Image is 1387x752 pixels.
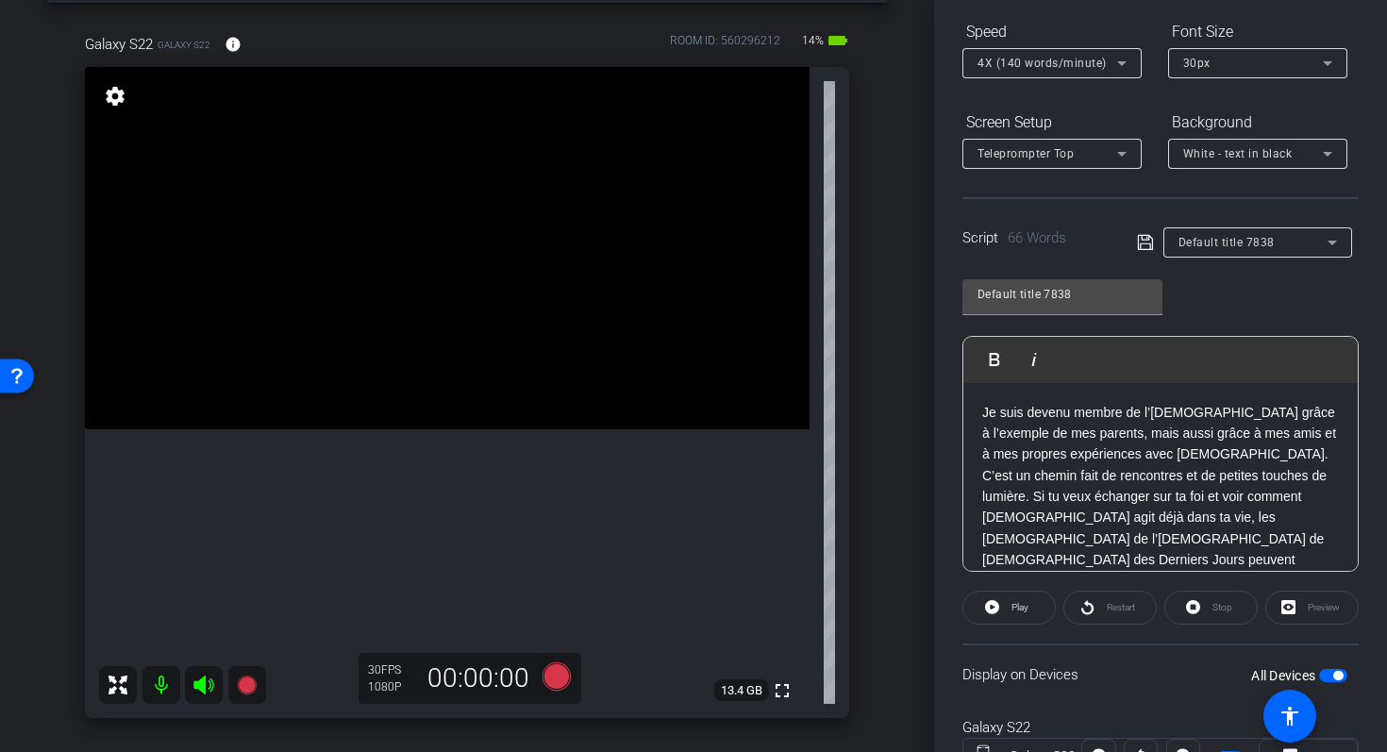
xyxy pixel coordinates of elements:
span: White - text in black [1183,147,1293,160]
div: Speed [962,16,1142,48]
span: Default title 7838 [1178,236,1275,249]
span: 14% [799,25,827,56]
span: 66 Words [1008,229,1066,246]
span: 30px [1183,57,1211,70]
span: Play [1011,602,1028,612]
span: 4X (140 words/minute) [978,57,1107,70]
mat-icon: info [225,36,242,53]
mat-icon: accessibility [1278,705,1301,727]
span: 13.4 GB [714,679,769,702]
label: All Devices [1251,666,1319,685]
div: Display on Devices [962,643,1359,705]
div: ROOM ID: 560296212 [670,32,780,59]
mat-icon: settings [102,85,128,108]
span: Galaxy S22 [85,34,153,55]
span: Teleprompter Top [978,147,1074,160]
span: Galaxy S22 [158,38,210,52]
div: 00:00:00 [415,662,542,694]
input: Title [978,283,1147,306]
div: Script [962,227,1111,249]
div: 30 [368,662,415,677]
div: Font Size [1168,16,1347,48]
mat-icon: fullscreen [771,679,794,702]
div: Screen Setup [962,107,1142,139]
div: Galaxy S22 [962,717,1359,739]
span: FPS [381,663,401,677]
mat-icon: battery_std [827,29,849,52]
p: Je suis devenu membre de l’[DEMOGRAPHIC_DATA] grâce à l’exemple de mes parents, mais aussi grâce ... [982,402,1339,593]
button: Play [962,591,1056,625]
div: 1080P [368,679,415,694]
div: Background [1168,107,1347,139]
